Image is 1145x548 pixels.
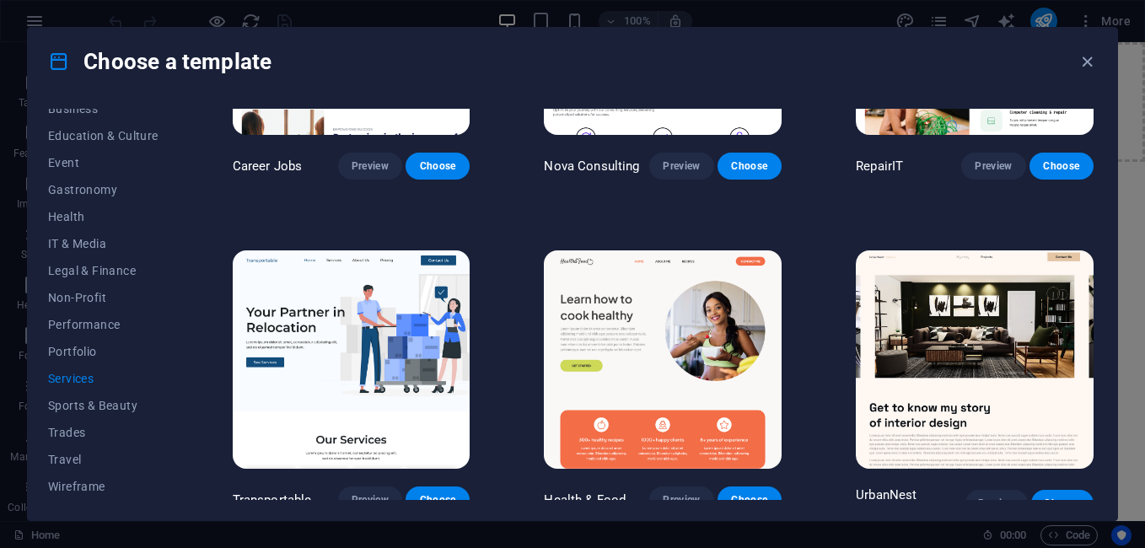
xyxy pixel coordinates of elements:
[1043,159,1080,173] span: Choose
[48,237,159,250] span: IT & Media
[961,153,1025,180] button: Preview
[48,365,159,392] button: Services
[352,493,389,507] span: Preview
[48,230,159,257] button: IT & Media
[48,473,159,500] button: Wireframe
[718,153,782,180] button: Choose
[448,73,531,97] span: Add elements
[48,95,159,122] button: Business
[975,159,1012,173] span: Preview
[731,493,768,507] span: Choose
[48,129,159,142] span: Education & Culture
[649,486,713,513] button: Preview
[48,311,159,338] button: Performance
[233,250,470,470] img: Transportable
[1045,497,1080,510] span: Choose
[544,492,626,508] p: Health & Food
[663,493,700,507] span: Preview
[48,480,159,493] span: Wireframe
[406,153,470,180] button: Choose
[538,73,631,97] span: Paste clipboard
[48,122,159,149] button: Education & Culture
[48,284,159,311] button: Non-Profit
[663,159,700,173] span: Preview
[731,159,768,173] span: Choose
[48,291,159,304] span: Non-Profit
[48,203,159,230] button: Health
[48,338,159,365] button: Portfolio
[979,497,1014,510] span: Preview
[48,419,159,446] button: Trades
[48,257,159,284] button: Legal & Finance
[419,159,456,173] span: Choose
[419,493,456,507] span: Choose
[48,318,159,331] span: Performance
[1029,153,1094,180] button: Choose
[48,264,159,277] span: Legal & Finance
[48,102,159,116] span: Business
[406,486,470,513] button: Choose
[352,159,389,173] span: Preview
[856,250,1094,470] img: UrbanNest Interiors
[48,149,159,176] button: Event
[544,250,782,470] img: Health & Food
[48,183,159,196] span: Gastronomy
[48,453,159,466] span: Travel
[1031,490,1094,517] button: Choose
[856,486,965,520] p: UrbanNest Interiors
[48,446,159,473] button: Travel
[48,372,159,385] span: Services
[48,345,159,358] span: Portfolio
[48,426,159,439] span: Trades
[544,158,639,175] p: Nova Consulting
[233,492,312,508] p: Transportable
[718,486,782,513] button: Choose
[856,158,903,175] p: RepairIT
[649,153,713,180] button: Preview
[233,158,303,175] p: Career Jobs
[48,399,159,412] span: Sports & Beauty
[48,392,159,419] button: Sports & Beauty
[48,156,159,169] span: Event
[965,490,1028,517] button: Preview
[48,176,159,203] button: Gastronomy
[48,210,159,223] span: Health
[338,486,402,513] button: Preview
[338,153,402,180] button: Preview
[48,48,271,75] h4: Choose a template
